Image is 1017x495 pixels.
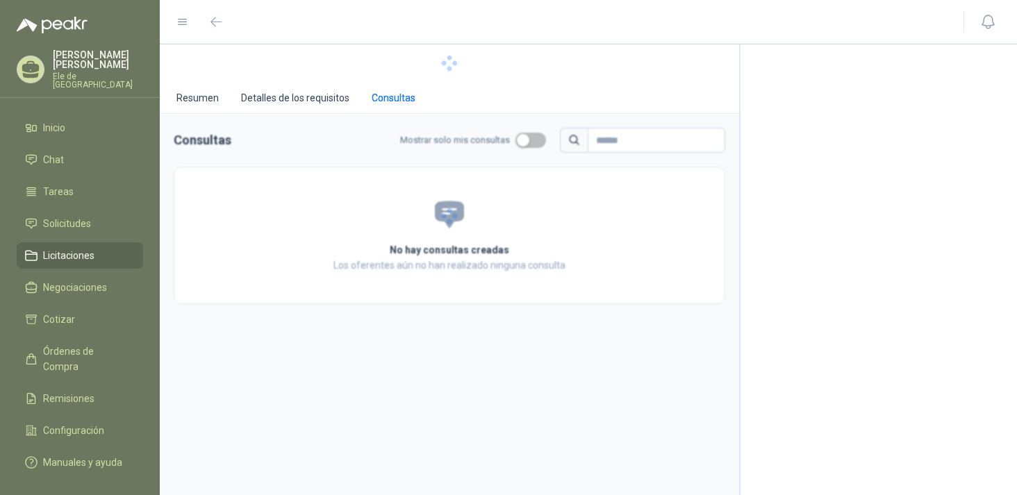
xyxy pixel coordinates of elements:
a: Remisiones [17,385,143,412]
a: Solicitudes [17,210,143,237]
span: Manuales y ayuda [43,455,122,470]
span: Cotizar [43,312,75,327]
span: Chat [43,152,64,167]
span: Licitaciones [43,248,94,263]
span: Inicio [43,120,65,135]
span: Órdenes de Compra [43,344,130,374]
span: Negociaciones [43,280,107,295]
img: Logo peakr [17,17,88,33]
div: Resumen [176,90,219,106]
a: Configuración [17,417,143,444]
a: Negociaciones [17,274,143,301]
div: Detalles de los requisitos [241,90,349,106]
a: Tareas [17,178,143,205]
p: Ele de [GEOGRAPHIC_DATA] [53,72,143,89]
a: Chat [17,146,143,173]
p: [PERSON_NAME] [PERSON_NAME] [53,50,143,69]
span: Configuración [43,423,104,438]
a: Cotizar [17,306,143,333]
div: Consultas [372,90,415,106]
a: Manuales y ayuda [17,449,143,476]
span: Tareas [43,184,74,199]
span: Remisiones [43,391,94,406]
a: Licitaciones [17,242,143,269]
a: Órdenes de Compra [17,338,143,380]
a: Inicio [17,115,143,141]
span: Solicitudes [43,216,91,231]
